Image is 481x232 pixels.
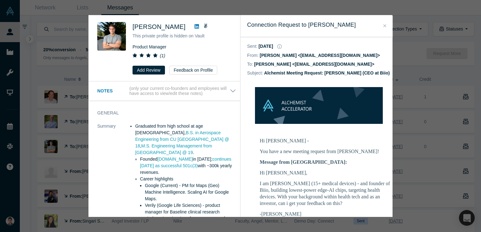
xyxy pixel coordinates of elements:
[260,137,392,144] p: Hi [PERSON_NAME] -
[254,62,374,67] dd: [PERSON_NAME] <[EMAIL_ADDRESS][DOMAIN_NAME]>
[382,22,388,30] button: Close
[140,157,157,162] span: Founded
[247,61,253,68] dt: To:
[135,124,203,135] span: Graduated from high school at age [DEMOGRAPHIC_DATA],
[135,143,212,155] a: M.S. Engineering Management from [GEOGRAPHIC_DATA] @ 19
[193,150,194,155] span: .
[97,86,236,97] button: Notes (only your current co-founders and employees will have access to view/edit these notes)
[140,143,141,148] span: ,
[129,86,230,97] p: (only your current co-founders and employees will have access to view/edit these notes)
[255,87,383,124] img: banner-small-topicless.png
[260,53,380,58] dd: [PERSON_NAME] <[EMAIL_ADDRESS][DOMAIN_NAME]>
[260,159,347,165] b: Message from [GEOGRAPHIC_DATA]:
[247,43,257,50] dt: Sent :
[247,52,259,59] dt: From:
[264,70,390,75] dd: Alchemist Meeting Request: [PERSON_NAME] (CEO at Biio)
[133,44,166,49] span: Product Manager
[157,157,193,162] a: [DOMAIN_NAME]
[260,169,392,176] p: Hi [PERSON_NAME],
[133,66,165,75] button: Add Review
[97,22,126,51] img: Ryan Kramer's Profile Image
[145,202,236,229] li: Verily (Google Life Sciences) - product manager for Baseline clinical research platform (previous...
[258,44,273,49] dd: [DATE]
[193,157,212,162] span: in [DATE];
[145,182,236,202] li: Google (Current) - PM for Maps (Geo) Machine Intelligence. Scaling AI for Google Maps.
[160,53,165,58] i: ( 1 )
[260,211,392,217] p: -[PERSON_NAME]
[169,66,218,75] button: Feedback on Profile
[97,88,128,94] h3: Notes
[140,176,173,181] span: Career highlights
[260,148,392,155] p: You have a new meeting request from [PERSON_NAME]!
[140,163,232,175] span: with ~300k yearly revenues.
[247,21,386,29] h3: Connection Request to [PERSON_NAME]
[135,130,229,148] a: B.S. in Aerospace Engineering from CU [GEOGRAPHIC_DATA] @ 18
[260,180,392,207] p: I am [PERSON_NAME] (15+ medical devices) - and founder of Biio, building lowest-power edge-AI chi...
[247,70,263,76] dt: Subject:
[133,33,231,39] p: This private profile is hidden on Vault
[133,23,185,30] span: [PERSON_NAME]
[97,110,227,116] h3: General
